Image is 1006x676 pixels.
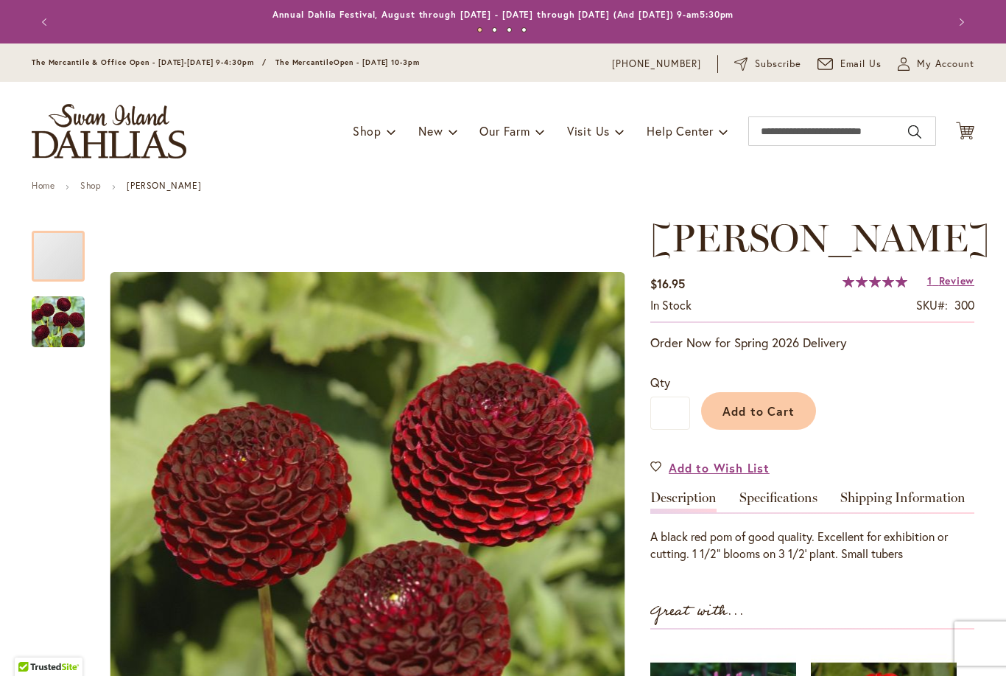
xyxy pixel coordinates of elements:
[647,123,714,139] span: Help Center
[843,276,907,288] div: 100%
[945,7,974,37] button: Next
[32,180,54,191] a: Home
[650,297,692,314] div: Availability
[650,491,974,562] div: Detailed Product Info
[477,27,482,32] button: 1 of 4
[127,180,201,191] strong: [PERSON_NAME]
[739,491,817,512] a: Specifications
[927,273,974,288] a: 1 Review
[507,27,512,32] button: 3 of 4
[650,529,974,562] div: A black red pom of good quality. Excellent for exhibition or cutting. 1 1/2" blooms on 3 1/2' pla...
[11,624,52,665] iframe: Launch Accessibility Center
[755,57,801,72] span: Subscribe
[701,392,816,430] button: Add to Cart
[954,297,974,314] div: 300
[734,57,801,72] a: Subscribe
[817,57,882,72] a: Email Us
[650,374,670,390] span: Qty
[650,334,974,352] p: Order Now for Spring 2026 Delivery
[334,58,420,67] span: Open - [DATE] 10-3pm
[418,123,443,139] span: New
[840,491,965,512] a: Shipping Information
[669,459,770,476] span: Add to Wish List
[927,273,932,288] span: 1
[917,57,974,72] span: My Account
[840,57,882,72] span: Email Us
[32,104,186,158] a: store logo
[80,180,101,191] a: Shop
[479,123,530,139] span: Our Farm
[32,296,85,349] img: CROSSFIELD EBONY
[898,57,974,72] button: My Account
[722,403,795,419] span: Add to Cart
[272,9,734,20] a: Annual Dahlia Festival, August through [DATE] - [DATE] through [DATE] (And [DATE]) 9-am5:30pm
[353,123,381,139] span: Shop
[650,459,770,476] a: Add to Wish List
[32,216,99,282] div: CROSSFIELD EBONY
[650,276,685,291] span: $16.95
[939,273,974,288] span: Review
[32,282,85,347] div: CROSSFIELD EBONY
[567,123,610,139] span: Visit Us
[650,215,990,261] span: [PERSON_NAME]
[916,297,948,313] strong: SKU
[32,7,61,37] button: Previous
[32,58,334,67] span: The Mercantile & Office Open - [DATE]-[DATE] 9-4:30pm / The Mercantile
[492,27,497,32] button: 2 of 4
[650,599,745,624] strong: Great with...
[521,27,527,32] button: 4 of 4
[612,57,701,72] a: [PHONE_NUMBER]
[650,297,692,313] span: In stock
[650,491,717,512] a: Description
